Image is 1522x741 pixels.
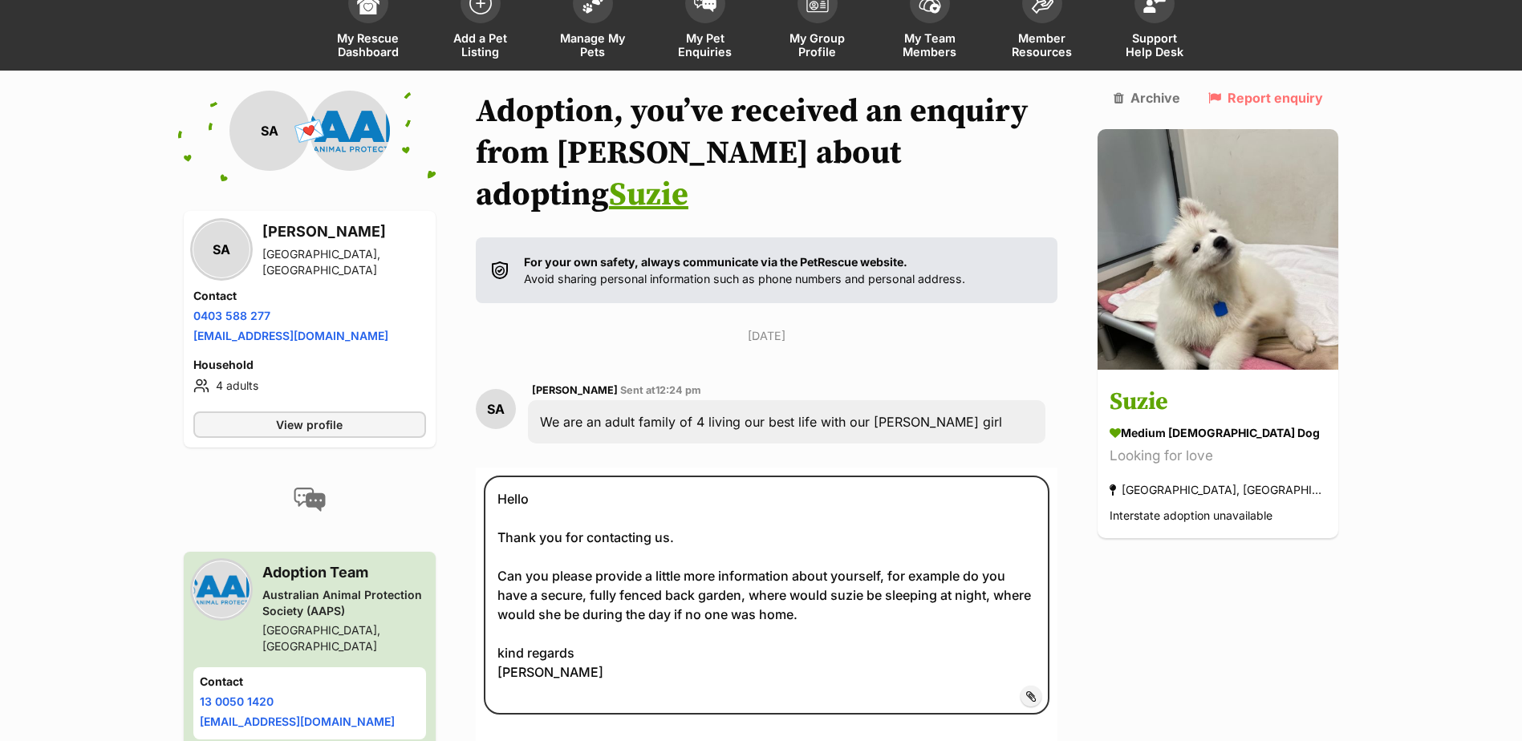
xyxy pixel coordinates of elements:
[1110,425,1326,442] div: medium [DEMOGRAPHIC_DATA] Dog
[557,31,629,59] span: Manage My Pets
[655,384,701,396] span: 12:24 pm
[1098,373,1338,539] a: Suzie medium [DEMOGRAPHIC_DATA] Dog Looking for love [GEOGRAPHIC_DATA], [GEOGRAPHIC_DATA] Interst...
[193,221,250,277] div: SA
[1110,480,1326,501] div: [GEOGRAPHIC_DATA], [GEOGRAPHIC_DATA]
[781,31,854,59] span: My Group Profile
[291,114,327,148] span: 💌
[1098,129,1338,370] img: Suzie
[200,715,395,728] a: [EMAIL_ADDRESS][DOMAIN_NAME]
[476,327,1058,344] p: [DATE]
[294,488,326,512] img: conversation-icon-4a6f8262b818ee0b60e3300018af0b2d0b884aa5de6e9bcb8d3d4eeb1a70a7c4.svg
[476,91,1058,216] h1: Adoption, you’ve received an enquiry from [PERSON_NAME] about adopting
[193,376,426,395] li: 4 adults
[200,674,420,690] h4: Contact
[524,253,965,288] p: Avoid sharing personal information such as phone numbers and personal address.
[1118,31,1191,59] span: Support Help Desk
[894,31,966,59] span: My Team Members
[609,175,688,215] a: Suzie
[200,694,274,708] a: 13 0050 1420
[1110,509,1272,523] span: Interstate adoption unavailable
[262,221,426,243] h3: [PERSON_NAME]
[524,255,907,269] strong: For your own safety, always communicate via the PetRescue website.
[193,288,426,304] h4: Contact
[262,622,426,654] div: [GEOGRAPHIC_DATA], [GEOGRAPHIC_DATA]
[262,587,426,619] div: Australian Animal Protection Society (AAPS)
[193,357,426,373] h4: Household
[620,384,701,396] span: Sent at
[1110,446,1326,468] div: Looking for love
[276,416,343,433] span: View profile
[262,561,426,584] h3: Adoption Team
[229,91,310,171] div: SA
[528,400,1046,443] div: We are an adult family of 4 living our best life with our [PERSON_NAME] girl
[1110,385,1326,421] h3: Suzie
[193,309,270,322] a: 0403 588 277
[262,246,426,278] div: [GEOGRAPHIC_DATA], [GEOGRAPHIC_DATA]
[444,31,517,59] span: Add a Pet Listing
[669,31,741,59] span: My Pet Enquiries
[1114,91,1180,105] a: Archive
[1006,31,1078,59] span: Member Resources
[310,91,390,171] img: Australian Animal Protection Society (AAPS) profile pic
[1208,91,1323,105] a: Report enquiry
[193,561,250,617] img: Australian Animal Protection Society (AAPS) profile pic
[193,329,388,342] a: [EMAIL_ADDRESS][DOMAIN_NAME]
[532,384,618,396] span: [PERSON_NAME]
[193,411,426,438] a: View profile
[476,389,516,429] div: SA
[332,31,404,59] span: My Rescue Dashboard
